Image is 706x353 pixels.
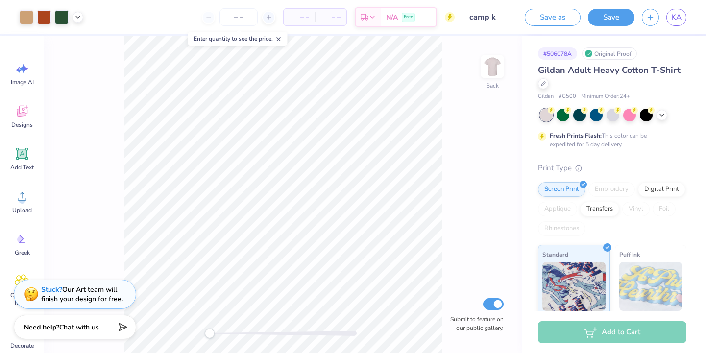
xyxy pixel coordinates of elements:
[11,78,34,86] span: Image AI
[588,9,634,26] button: Save
[542,249,568,259] span: Standard
[15,249,30,257] span: Greek
[550,132,602,140] strong: Fresh Prints Flash:
[581,93,630,101] span: Minimum Order: 24 +
[550,131,670,149] div: This color can be expedited for 5 day delivery.
[321,12,341,23] span: – –
[559,93,576,101] span: # G500
[671,12,682,23] span: KA
[10,342,34,350] span: Decorate
[188,32,288,46] div: Enter quantity to see the price.
[462,7,510,27] input: Untitled Design
[11,121,33,129] span: Designs
[582,47,637,60] div: Original Proof
[653,202,676,216] div: Foil
[486,81,499,90] div: Back
[538,221,585,236] div: Rhinestones
[588,182,635,197] div: Embroidery
[41,285,123,304] div: Our Art team will finish your design for free.
[445,315,504,332] label: Submit to feature on our public gallery.
[538,47,577,60] div: # 506078A
[538,64,681,76] span: Gildan Adult Heavy Cotton T-Shirt
[638,182,685,197] div: Digital Print
[41,285,62,294] strong: Stuck?
[483,57,502,76] img: Back
[542,262,606,311] img: Standard
[666,9,686,26] a: KA
[290,12,309,23] span: – –
[525,9,581,26] button: Save as
[622,202,650,216] div: Vinyl
[10,164,34,171] span: Add Text
[59,323,100,332] span: Chat with us.
[205,329,215,338] div: Accessibility label
[6,291,38,307] span: Clipart & logos
[538,202,577,216] div: Applique
[404,14,413,21] span: Free
[619,249,640,259] span: Puff Ink
[538,93,554,101] span: Gildan
[386,12,398,23] span: N/A
[619,262,682,311] img: Puff Ink
[538,163,686,174] div: Print Type
[538,182,585,197] div: Screen Print
[219,8,258,26] input: – –
[580,202,619,216] div: Transfers
[12,206,32,214] span: Upload
[24,323,59,332] strong: Need help?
